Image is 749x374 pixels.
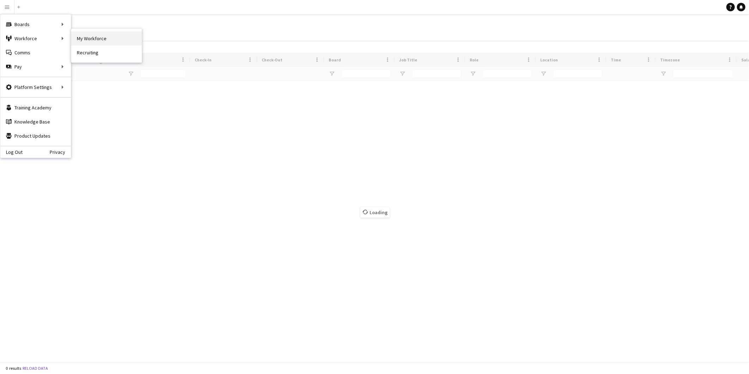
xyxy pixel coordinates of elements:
[360,207,390,218] span: Loading
[0,115,71,129] a: Knowledge Base
[0,17,71,31] div: Boards
[0,80,71,94] div: Platform Settings
[50,149,71,155] a: Privacy
[21,364,49,372] button: Reload data
[0,60,71,74] div: Pay
[71,31,142,46] a: My Workforce
[71,46,142,60] a: Recruiting
[0,31,71,46] div: Workforce
[0,46,71,60] a: Comms
[0,129,71,143] a: Product Updates
[0,101,71,115] a: Training Academy
[0,149,23,155] a: Log Out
